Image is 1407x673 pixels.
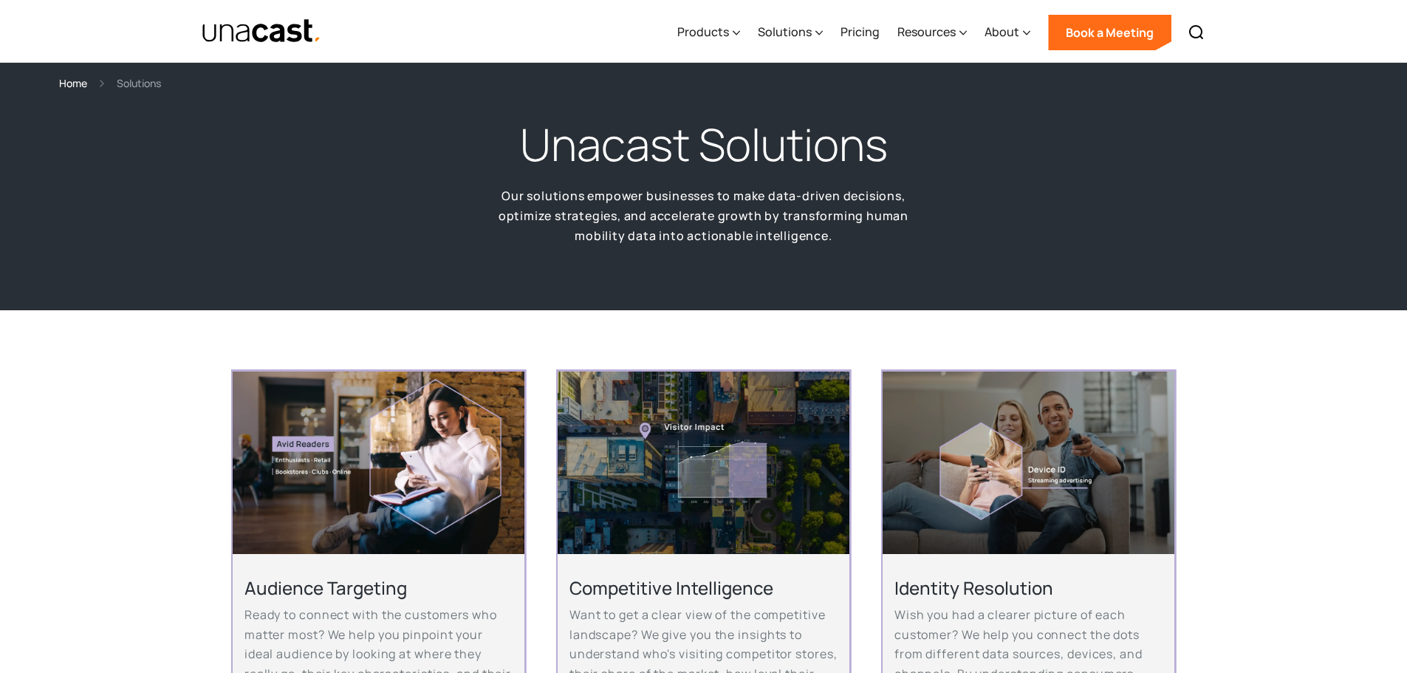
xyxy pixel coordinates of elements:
div: Solutions [758,2,823,63]
h2: Identity Resolution [894,576,1163,599]
h2: Competitive Intelligence [569,576,838,599]
a: Pricing [841,2,880,63]
img: Unacast text logo [202,18,322,44]
a: Book a Meeting [1048,15,1171,50]
h1: Unacast Solutions [520,115,888,174]
p: Our solutions empower businesses to make data-driven decisions, optimize strategies, and accelera... [475,186,933,245]
h2: Audience Targeting [244,576,513,599]
a: home [202,18,322,44]
img: Search icon [1188,24,1205,41]
div: Resources [897,23,956,41]
div: About [985,2,1030,63]
div: About [985,23,1019,41]
a: Home [59,75,87,92]
div: Products [677,2,740,63]
div: Resources [897,2,967,63]
div: Products [677,23,729,41]
div: Solutions [758,23,812,41]
div: Solutions [117,75,161,92]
